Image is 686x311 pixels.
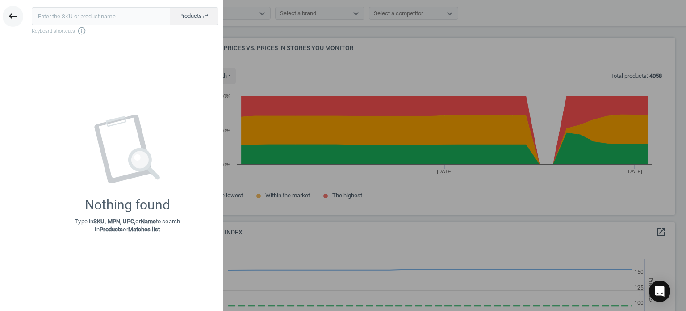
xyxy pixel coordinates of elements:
strong: SKU, MPN, UPC, [93,218,135,225]
strong: Name [141,218,156,225]
span: Keyboard shortcuts [32,26,218,35]
p: Type in or to search in or [75,217,180,234]
strong: Matches list [128,226,160,233]
span: Products [179,12,209,20]
button: keyboard_backspace [3,6,23,27]
div: Open Intercom Messenger [649,281,670,302]
input: Enter the SKU or product name [32,7,170,25]
i: swap_horiz [202,13,209,20]
i: info_outline [77,26,86,35]
i: keyboard_backspace [8,11,18,21]
button: Productsswap_horiz [170,7,218,25]
strong: Products [100,226,123,233]
div: Nothing found [85,197,170,213]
